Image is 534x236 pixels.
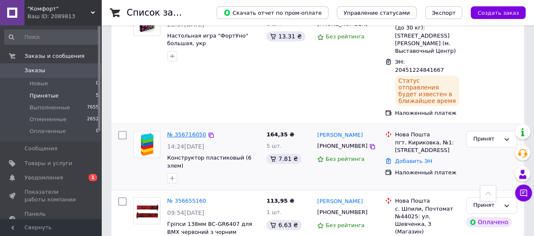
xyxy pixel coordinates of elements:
span: 1 шт. [266,21,282,27]
div: Ваш ID: 2089813 [27,13,101,20]
a: Настольная игра "ФортУно" большая, укр [167,33,248,47]
span: 5 [96,92,99,100]
button: Экспорт [425,6,462,19]
span: 164,35 ₴ [266,131,294,138]
div: Наложенный платеж [395,169,459,176]
div: с. Шпили, Почтомат №44025: ул. Шевченка, 3 (Магазин) [395,205,459,236]
a: [PERSON_NAME] [317,198,363,206]
div: [STREET_ADDRESS] (до 30 кг): [STREET_ADDRESS][PERSON_NAME] (м. Выставочный Центр) [395,16,459,55]
span: 5 шт. [266,143,282,149]
div: Принят [473,135,500,144]
div: Статус отправления будет известен в ближайшее время [395,76,459,106]
span: 0 [96,80,99,87]
span: 14:24[DATE] [167,143,204,150]
div: 6.63 ₴ [266,220,301,230]
span: [PHONE_NUMBER] [317,209,367,215]
a: Конструктор пластиковый (6 элем) [167,155,252,169]
div: Оплачено [466,217,512,227]
span: 0 [96,127,99,135]
span: 2652 [87,116,99,123]
span: Создать заказ [477,10,519,16]
span: Без рейтинга [325,33,364,40]
a: Гріпси 138мм BC-GR6407 для BMX червоний з чорним [167,221,252,235]
a: № 356655160 [167,198,206,204]
span: Панель управления [24,210,78,225]
div: пгт. Кириковка, №1: [STREET_ADDRESS] [395,139,459,154]
div: Наложенный платеж [395,109,459,117]
span: Уведомления [24,174,63,182]
span: Выполненные [30,104,70,111]
span: Управление статусами [344,10,410,16]
span: 113,95 ₴ [266,198,294,204]
a: Создать заказ [462,9,526,16]
button: Скачать отчет по пром-оплате [217,6,328,19]
span: Принятые [30,92,59,100]
div: Нова Пошта [395,197,459,205]
a: Фото товару [133,131,160,158]
div: Нова Пошта [395,131,459,138]
button: Управление статусами [337,6,417,19]
span: 23:37[DATE] [167,21,204,28]
span: [PHONE_NUMBER] [317,21,367,27]
span: Оплаченные [30,127,66,135]
a: № 356716050 [167,131,206,138]
img: Фото товару [134,131,160,157]
a: Фото товару [133,197,160,224]
div: 7.81 ₴ [266,154,301,164]
span: Товары и услуги [24,160,72,167]
span: 7655 [87,104,99,111]
span: 1 [89,174,97,181]
img: Фото товару [134,202,160,220]
button: Чат с покупателем [515,184,532,201]
span: Без рейтинга [325,156,364,162]
span: Заказы и сообщения [24,52,84,60]
span: [PHONE_NUMBER] [317,143,367,149]
span: ЭН: 20451224841667 [395,59,444,73]
span: 09:54[DATE] [167,209,204,216]
span: Показатели работы компании [24,188,78,203]
button: Создать заказ [471,6,526,19]
span: Заказы [24,67,45,74]
div: 13.31 ₴ [266,31,305,41]
span: Сообщения [24,145,57,152]
div: Принят [473,201,500,210]
a: Добавить ЭН [395,158,432,164]
span: "Комфорт" [27,5,91,13]
span: Отмененные [30,116,66,123]
span: Новые [30,80,48,87]
span: Экспорт [432,10,455,16]
span: Без рейтинга [325,222,364,228]
a: [PERSON_NAME] [317,131,363,139]
span: Скачать отчет по пром-оплате [223,9,322,16]
h1: Список заказов [127,8,199,18]
input: Поиск [4,30,100,45]
span: 1 шт. [266,209,282,215]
